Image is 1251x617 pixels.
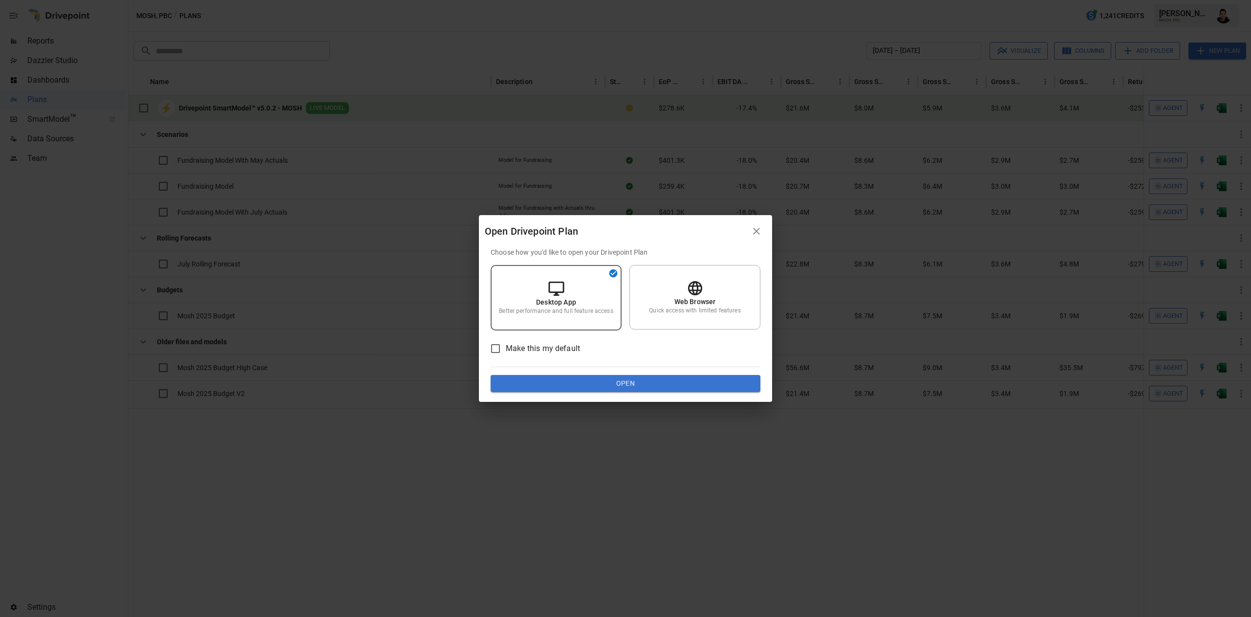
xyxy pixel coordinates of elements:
[491,375,760,393] button: Open
[491,247,760,257] p: Choose how you'd like to open your Drivepoint Plan
[649,307,740,315] p: Quick access with limited features
[674,297,716,307] p: Web Browser
[499,307,613,315] p: Better performance and full feature access
[536,297,576,307] p: Desktop App
[506,343,580,354] span: Make this my default
[485,223,747,239] div: Open Drivepoint Plan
